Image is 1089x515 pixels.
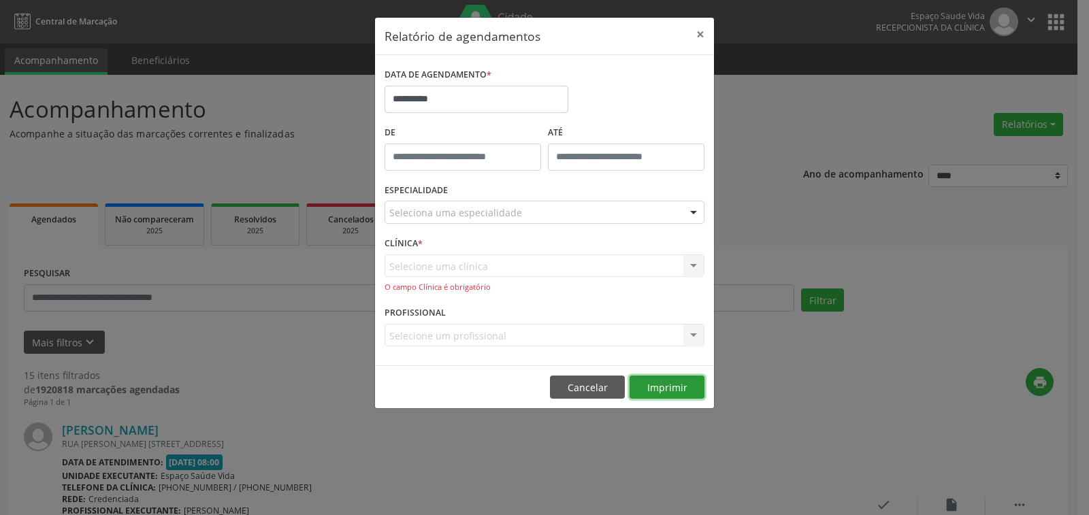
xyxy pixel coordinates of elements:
[385,122,541,144] label: De
[687,18,714,51] button: Close
[385,282,704,293] div: O campo Clínica é obrigatório
[385,27,540,45] h5: Relatório de agendamentos
[389,205,522,220] span: Seleciona uma especialidade
[385,233,423,254] label: CLÍNICA
[385,303,446,324] label: PROFISSIONAL
[630,376,704,399] button: Imprimir
[548,122,704,144] label: ATÉ
[550,376,625,399] button: Cancelar
[385,180,448,201] label: ESPECIALIDADE
[385,65,491,86] label: DATA DE AGENDAMENTO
